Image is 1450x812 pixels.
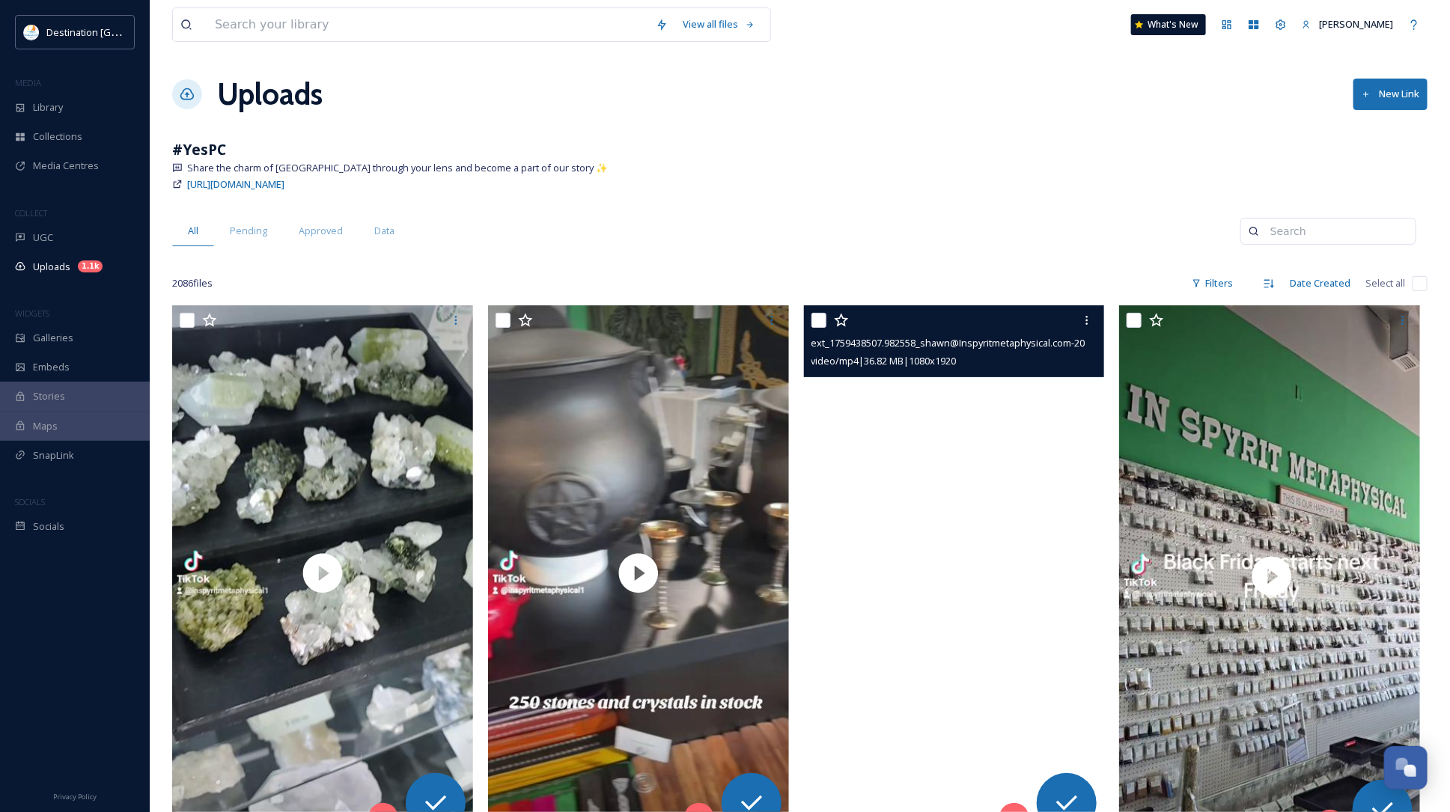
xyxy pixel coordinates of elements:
span: 2086 file s [172,276,213,290]
span: video/mp4 | 36.82 MB | 1080 x 1920 [811,354,957,367]
div: 1.1k [78,260,103,272]
span: Privacy Policy [53,792,97,802]
span: Maps [33,419,58,433]
span: Share the charm of [GEOGRAPHIC_DATA] through your lens and become a part of our story ✨ [187,161,608,175]
input: Search your library [207,8,648,41]
input: Search [1263,216,1408,246]
a: [URL][DOMAIN_NAME] [187,175,284,193]
span: Galleries [33,331,73,345]
span: [URL][DOMAIN_NAME] [187,177,284,191]
button: New Link [1353,79,1428,109]
button: Open Chat [1384,746,1428,790]
span: Approved [299,224,343,238]
div: Date Created [1282,269,1358,298]
span: [PERSON_NAME] [1319,17,1393,31]
span: Collections [33,129,82,144]
span: MEDIA [15,77,41,88]
span: Embeds [33,360,70,374]
a: [PERSON_NAME] [1294,10,1401,39]
span: Stories [33,389,65,403]
span: WIDGETS [15,308,49,319]
span: Pending [230,224,267,238]
span: SOCIALS [15,496,45,507]
a: What's New [1131,14,1206,35]
span: COLLECT [15,207,47,219]
span: SnapLink [33,448,74,463]
img: download.png [24,25,39,40]
span: UGC [33,231,53,245]
a: Uploads [217,72,323,117]
div: Filters [1184,269,1240,298]
a: Privacy Policy [53,787,97,805]
span: Destination [GEOGRAPHIC_DATA] [46,25,195,39]
span: Media Centres [33,159,99,173]
strong: #YesPC [172,139,226,159]
span: Uploads [33,260,70,274]
span: Socials [33,519,64,534]
span: All [188,224,198,238]
span: ext_1759438507.982558_shawn@Inspyritmetaphysical.com-2024-10-21-154317392.mp4 [811,335,1195,349]
span: Select all [1365,276,1405,290]
a: View all files [675,10,763,39]
span: Library [33,100,63,115]
span: Data [374,224,395,238]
